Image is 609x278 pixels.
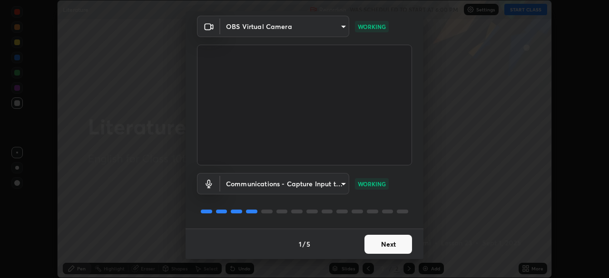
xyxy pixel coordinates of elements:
button: Next [364,235,412,254]
p: WORKING [358,22,386,31]
p: WORKING [358,180,386,188]
h4: / [303,239,305,249]
h4: 5 [306,239,310,249]
div: OBS Virtual Camera [220,16,349,37]
div: OBS Virtual Camera [220,173,349,194]
h4: 1 [299,239,302,249]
